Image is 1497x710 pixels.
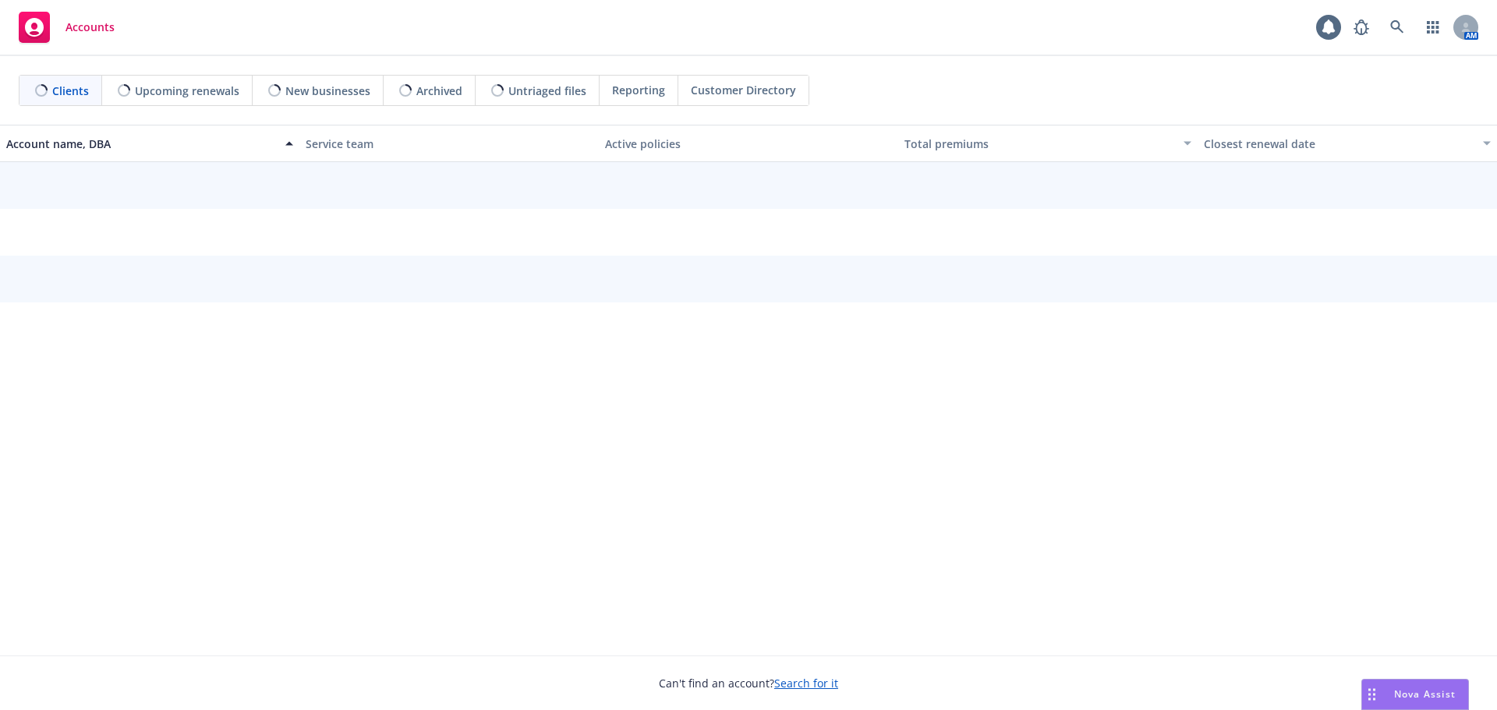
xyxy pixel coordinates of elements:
span: Customer Directory [691,82,796,98]
button: Service team [299,125,599,162]
span: Upcoming renewals [135,83,239,99]
div: Drag to move [1362,680,1382,709]
span: Untriaged files [508,83,586,99]
a: Switch app [1417,12,1449,43]
button: Closest renewal date [1198,125,1497,162]
span: Reporting [612,82,665,98]
div: Total premiums [904,136,1174,152]
a: Search [1382,12,1413,43]
button: Active policies [599,125,898,162]
div: Closest renewal date [1204,136,1474,152]
span: Accounts [65,21,115,34]
span: New businesses [285,83,370,99]
span: Nova Assist [1394,687,1456,701]
button: Total premiums [898,125,1198,162]
span: Clients [52,83,89,99]
div: Active policies [605,136,892,152]
div: Account name, DBA [6,136,276,152]
div: Service team [306,136,593,152]
a: Accounts [12,5,121,49]
a: Report a Bug [1346,12,1377,43]
span: Can't find an account? [659,675,838,691]
button: Nova Assist [1361,679,1469,710]
a: Search for it [774,676,838,691]
span: Archived [416,83,462,99]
